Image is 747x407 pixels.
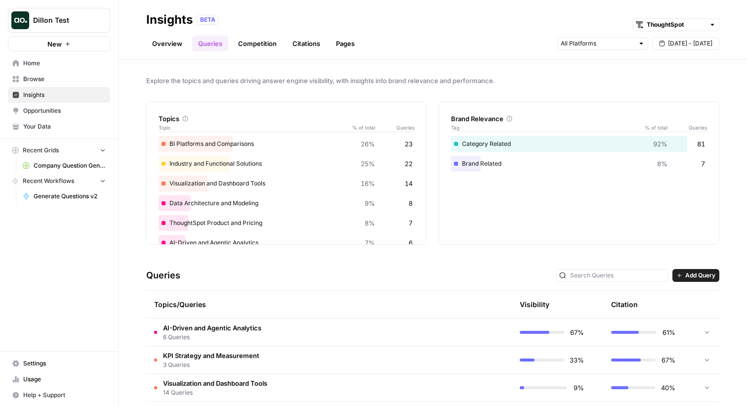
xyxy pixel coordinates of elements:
span: 33% [570,355,584,365]
a: Browse [8,71,110,87]
span: 23 [405,139,413,149]
span: 9% [365,198,375,208]
div: ThoughtSpot Product and Pricing [159,215,415,231]
span: Visualization and Dashboard Tools [163,378,267,388]
span: 26% [361,139,375,149]
span: Recent Workflows [23,177,74,185]
a: Pages [330,36,361,51]
input: All Platforms [561,39,634,48]
a: Your Data [8,119,110,135]
span: New [47,39,62,49]
a: Queries [192,36,228,51]
input: ThoughtSpot [647,20,705,30]
span: 8 [409,198,413,208]
span: 14 Queries [163,388,267,397]
span: Generate Questions v2 [34,192,106,201]
div: Visualization and Dashboard Tools [159,176,415,191]
div: Brand Relevance [451,114,707,124]
span: Your Data [23,122,106,131]
a: Citations [287,36,326,51]
div: Citation [611,291,638,318]
button: Workspace: Dillon Test [8,8,110,33]
a: Company Question Generation [18,158,110,174]
span: Usage [23,375,106,384]
div: Insights [146,12,193,28]
span: Explore the topics and queries driving answer engine visibility, with insights into brand relevan... [146,76,719,86]
div: Topics [159,114,415,124]
a: Overview [146,36,188,51]
img: Dillon Test Logo [11,11,29,29]
a: Usage [8,371,110,387]
div: BETA [197,15,219,25]
span: 7% [365,238,375,248]
h3: Queries [146,269,180,282]
span: Recent Grids [23,146,59,155]
span: 67% [662,355,675,365]
button: Help + Support [8,387,110,403]
span: 40% [661,383,675,393]
span: Dillon Test [33,15,93,25]
span: 6 [409,238,413,248]
span: 6 Queries [163,333,261,342]
span: 81 [697,139,705,149]
span: Tag [451,124,638,132]
span: Home [23,59,106,68]
span: 61% [663,327,675,337]
span: Opportunities [23,106,106,115]
span: 67% [570,327,584,337]
span: Add Query [685,271,715,280]
a: Competition [232,36,283,51]
span: 8% [365,218,375,228]
span: Browse [23,75,106,84]
a: Insights [8,87,110,103]
span: Queries [375,124,415,132]
span: 8% [657,159,667,169]
span: 22 [405,159,413,169]
span: [DATE] - [DATE] [668,39,712,48]
input: Search Queries [570,271,665,280]
div: Brand Related [451,156,707,172]
button: Add Query [672,269,719,282]
div: Topics/Queries [154,291,410,318]
span: 16% [361,179,375,188]
span: Company Question Generation [34,161,106,170]
button: New [8,37,110,51]
span: AI-Driven and Agentic Analytics [163,323,261,333]
span: 3 Queries [163,361,259,369]
span: % of total [638,124,667,132]
div: Category Related [451,136,707,152]
a: Generate Questions v2 [18,188,110,204]
span: 7 [701,159,705,169]
span: Settings [23,359,106,368]
span: 7 [409,218,413,228]
div: Visibility [520,300,549,310]
a: Home [8,55,110,71]
div: BI Platforms and Comparisons [159,136,415,152]
button: Recent Grids [8,143,110,158]
span: 92% [653,139,667,149]
div: Data Architecture and Modeling [159,195,415,211]
span: KPI Strategy and Measurement [163,351,259,361]
span: 14 [405,179,413,188]
span: Queries [667,124,707,132]
div: Industry and Functional Solutions [159,156,415,172]
span: % of total [345,124,375,132]
button: [DATE] - [DATE] [652,37,719,50]
a: Settings [8,356,110,371]
span: 9% [573,383,584,393]
span: Help + Support [23,391,106,400]
span: Insights [23,90,106,99]
span: 25% [361,159,375,169]
a: Opportunities [8,103,110,119]
div: AI-Driven and Agentic Analytics [159,235,415,251]
button: Recent Workflows [8,174,110,188]
span: Topic [159,124,345,132]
